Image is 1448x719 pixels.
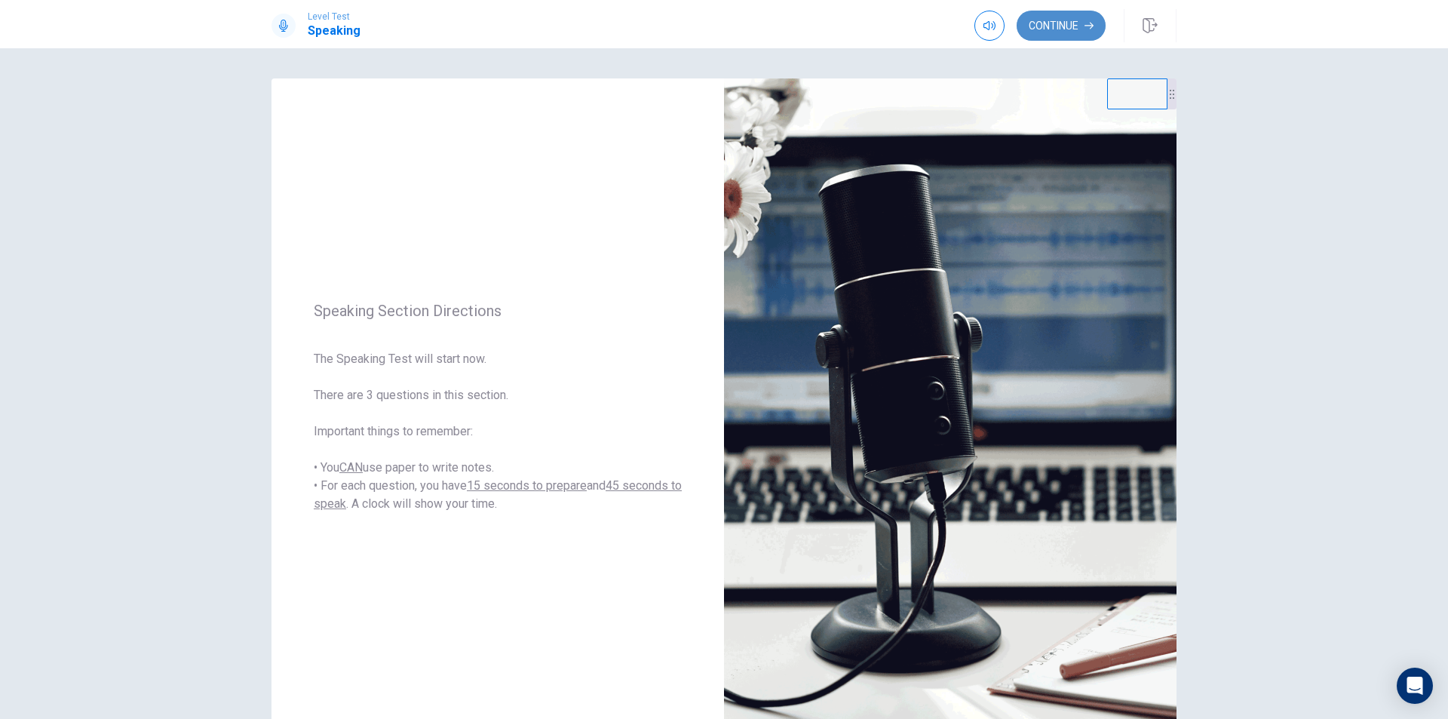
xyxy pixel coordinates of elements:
[1397,668,1433,704] div: Open Intercom Messenger
[308,11,360,22] span: Level Test
[308,22,360,40] h1: Speaking
[1017,11,1106,41] button: Continue
[339,460,363,475] u: CAN
[314,302,682,320] span: Speaking Section Directions
[314,350,682,513] span: The Speaking Test will start now. There are 3 questions in this section. Important things to reme...
[467,478,587,493] u: 15 seconds to prepare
